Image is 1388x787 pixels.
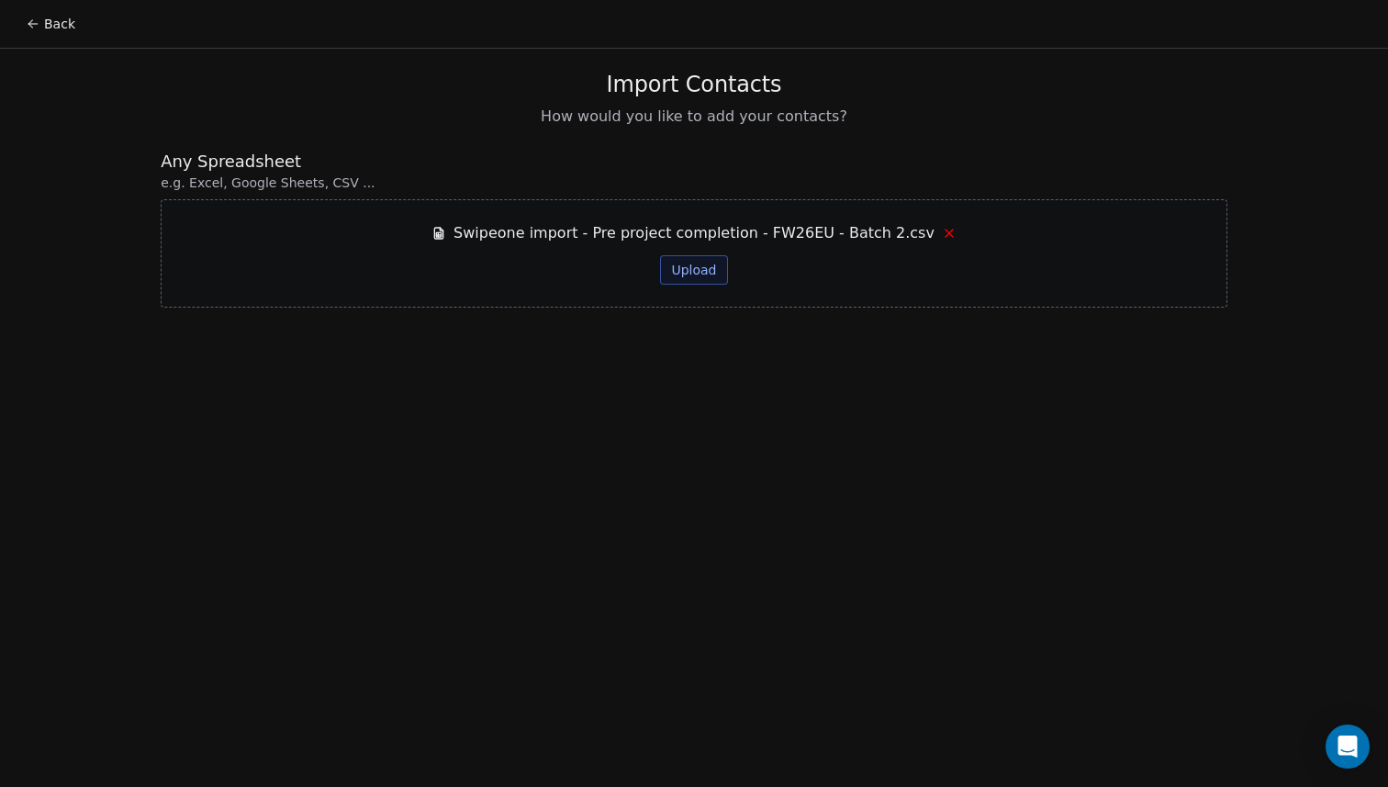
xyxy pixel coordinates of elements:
[453,222,935,244] span: Swipeone import - Pre project completion - FW26EU - Batch 2.csv
[15,7,86,40] button: Back
[607,71,782,98] span: Import Contacts
[161,174,1227,192] span: e.g. Excel, Google Sheets, CSV ...
[1326,725,1370,769] div: Open Intercom Messenger
[161,150,1227,174] span: Any Spreadsheet
[541,106,847,128] span: How would you like to add your contacts?
[660,255,727,285] button: Upload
